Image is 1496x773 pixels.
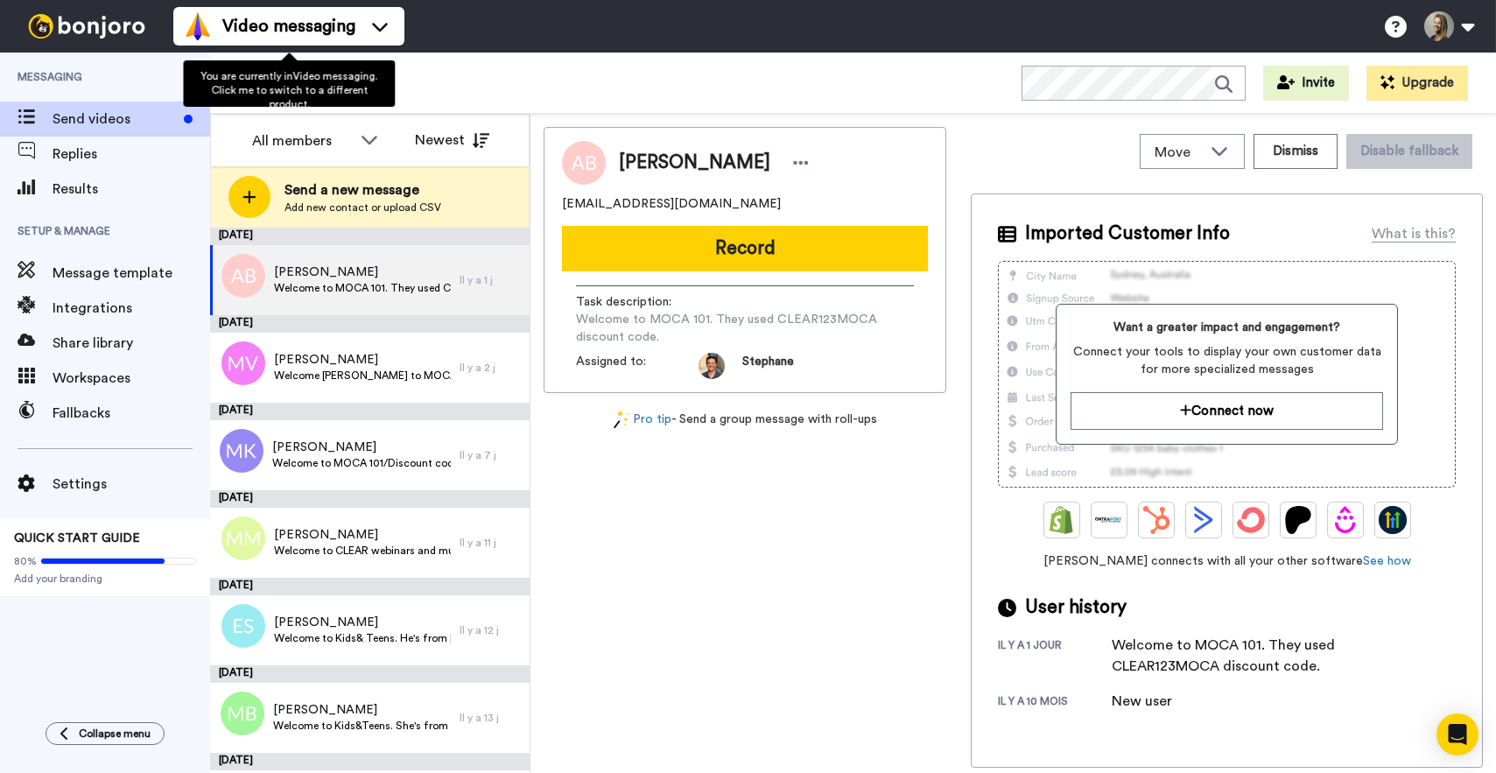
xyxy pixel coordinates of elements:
button: Dismiss [1254,134,1338,169]
div: New user [1112,691,1199,712]
div: Il y a 1 j [460,273,521,287]
span: Task description : [576,293,699,311]
div: [DATE] [210,490,530,508]
div: [DATE] [210,228,530,245]
img: ActiveCampaign [1190,506,1218,534]
img: Image of Archan Bhandari [562,141,606,185]
span: [PERSON_NAME] [273,701,451,719]
span: Message template [53,263,210,284]
span: Integrations [53,298,210,319]
span: Video messaging [222,14,355,39]
div: [DATE] [210,753,530,770]
div: Il y a 11 j [460,536,521,550]
div: Welcome to MOCA 101. They used CLEAR123MOCA discount code. [1112,635,1392,677]
div: Il y a 12 j [460,623,521,637]
div: Il y a 2 j [460,361,521,375]
div: All members [252,130,352,151]
a: Pro tip [614,411,671,429]
button: Collapse menu [46,722,165,745]
span: [PERSON_NAME] [274,264,451,281]
span: [PERSON_NAME] [272,439,451,456]
img: Drip [1331,506,1359,534]
div: Il y a 7 j [460,448,521,462]
div: What is this? [1372,223,1456,244]
span: Welcome to CLEAR webinars and multiple courses from 101+201 [274,544,451,558]
div: [DATE] [210,403,530,420]
button: Record [562,226,928,271]
span: Add new contact or upload CSV [284,200,441,214]
span: Workspaces [53,368,210,389]
button: Connect now [1071,392,1383,430]
span: Welcome to Kids& Teens. He's from [US_STATE], [GEOGRAPHIC_DATA] [274,631,452,645]
img: es.png [221,604,265,648]
button: Upgrade [1366,66,1468,101]
img: ab.png [221,254,265,298]
span: Settings [53,474,210,495]
span: Imported Customer Info [1025,221,1230,247]
span: Assigned to: [576,353,699,379]
span: Fallbacks [53,403,210,424]
img: magic-wand.svg [614,411,629,429]
span: [EMAIL_ADDRESS][DOMAIN_NAME] [562,195,781,213]
img: mm.png [221,517,265,560]
span: QUICK START GUIDE [14,532,140,545]
span: Replies [53,144,210,165]
img: Ontraport [1095,506,1123,534]
img: Patreon [1284,506,1312,534]
img: mb.png [221,692,264,735]
div: - Send a group message with roll-ups [544,411,946,429]
span: Welcome [PERSON_NAME] to MOCA 101, she already started [274,369,451,383]
img: da5f5293-2c7b-4288-972f-10acbc376891-1597253892.jpg [699,353,725,379]
span: [PERSON_NAME] connects with all your other software [998,552,1456,570]
div: [DATE] [210,665,530,683]
div: [DATE] [210,315,530,333]
div: il y a 1 jour [998,638,1112,677]
span: Add your branding [14,572,196,586]
div: il y a 10 mois [998,694,1112,712]
button: Invite [1263,66,1349,101]
img: GoHighLevel [1379,506,1407,534]
span: You are currently in Video messaging . Click me to switch to a different product. [200,71,377,109]
span: User history [1025,594,1127,621]
span: Want a greater impact and engagement? [1071,319,1383,336]
span: Send a new message [284,179,441,200]
span: Collapse menu [79,727,151,741]
span: Welcome to MOCA 101/Discount code CLEARtps50/Is also interested in MOCA 201. I told them the disc... [272,456,451,470]
button: Newest [402,123,502,158]
span: Welcome to Kids&Teens. She's from [GEOGRAPHIC_DATA], [GEOGRAPHIC_DATA] [273,719,451,733]
img: bj-logo-header-white.svg [21,14,152,39]
img: ConvertKit [1237,506,1265,534]
a: See how [1363,555,1411,567]
div: Open Intercom Messenger [1436,713,1478,755]
span: [PERSON_NAME] [274,526,451,544]
span: Welcome to MOCA 101. They used CLEAR123MOCA discount code. [274,281,451,295]
img: mv.png [221,341,265,385]
span: [PERSON_NAME] [274,351,451,369]
div: Il y a 13 j [460,711,521,725]
span: 80% [14,554,37,568]
span: Move [1155,142,1202,163]
span: Share library [53,333,210,354]
span: Welcome to MOCA 101. They used CLEAR123MOCA discount code. [576,311,914,346]
span: Results [53,179,210,200]
img: Shopify [1048,506,1076,534]
span: Stephane [742,353,794,379]
span: [PERSON_NAME] [274,614,452,631]
img: Hubspot [1142,506,1170,534]
span: Connect your tools to display your own customer data for more specialized messages [1071,343,1383,378]
div: [DATE] [210,578,530,595]
span: Send videos [53,109,177,130]
img: mk.png [220,429,263,473]
span: [PERSON_NAME] [619,150,770,176]
button: Disable fallback [1346,134,1472,169]
img: vm-color.svg [184,12,212,40]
